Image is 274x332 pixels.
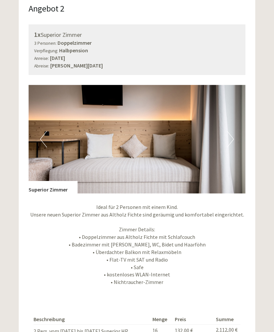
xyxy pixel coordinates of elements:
div: Montag [94,5,123,16]
button: Previous [40,131,47,147]
b: Doppelzimmer [57,39,92,46]
small: 3 Personen: [34,40,57,46]
th: Preis [172,314,213,324]
p: Ideal für 2 Personen mit einem Kind. Unsere neuen Superior Zimmer aus Altholz Fichte sind geräumi... [29,203,245,286]
b: [PERSON_NAME][DATE] [50,62,103,69]
b: Halbpension [59,47,88,54]
img: image [29,85,245,193]
div: Superior Zimmer [29,181,78,193]
button: Next [227,131,234,147]
button: Senden [174,171,217,185]
div: Guten Tag, wie können wir Ihnen helfen? [5,18,104,38]
b: 1x [34,30,41,38]
b: [DATE] [50,55,65,61]
div: Angebot 2 [29,2,64,14]
th: Summe [213,314,240,324]
small: Verpflegung: [34,48,58,54]
small: 15:22 [10,32,101,37]
th: Beschreibung [34,314,150,324]
th: Menge [150,314,172,324]
small: Anreise: [34,56,49,61]
div: Superior Zimmer [34,30,240,39]
div: Inso Sonnenheim [10,19,101,24]
small: Abreise: [34,63,49,69]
